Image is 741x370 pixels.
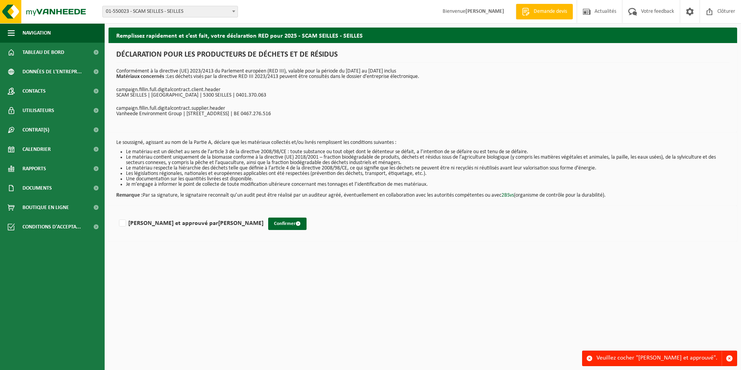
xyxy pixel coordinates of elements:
[22,159,46,178] span: Rapports
[268,218,307,230] button: Confirmer
[126,155,729,166] li: Le matériau contient uniquement de la biomasse conforme à la directive (UE) 2018/2001 – fraction ...
[22,217,81,237] span: Conditions d'accepta...
[116,74,167,80] strong: Matériaux concernés :
[116,69,729,80] p: Conformément à la directive (UE) 2023/2413 du Parlement européen (RED III), valable pour la pério...
[116,187,729,198] p: Par sa signature, le signataire reconnaît qu’un audit peut être réalisé par un auditeur agréé, év...
[116,93,729,98] p: SCAM SEILLES | [GEOGRAPHIC_DATA] | 5300 SEILLES | 0401.370.063
[103,6,238,17] span: 01-550023 - SCAM SEILLES - SEILLES
[22,120,49,140] span: Contrat(s)
[116,87,729,93] p: campaign.fillin.full.digitalcontract.client.header
[116,192,143,198] strong: Remarque :
[22,140,51,159] span: Calendrier
[22,23,51,43] span: Navigation
[126,166,729,171] li: Le matériau respecte la hiérarchie des déchets telle que définie à l’article 4 de la directive 20...
[126,171,729,176] li: Les législations régionales, nationales et européennes applicables ont été respectées (prévention...
[596,351,722,366] div: Veuillez cocher "[PERSON_NAME] et approuvé".
[116,140,729,145] p: Le soussigné, agissant au nom de la Partie A, déclare que les matériaux collectés et/ou livrés re...
[126,176,729,182] li: Une documentation sur les quantités livrées est disponible.
[22,62,82,81] span: Données de l'entrepr...
[22,81,46,101] span: Contacts
[501,192,514,198] a: 2BSvs
[22,43,64,62] span: Tableau de bord
[516,4,573,19] a: Demande devis
[109,28,737,43] h2: Remplissez rapidement et c’est fait, votre déclaration RED pour 2025 - SCAM SEILLES - SEILLES
[22,178,52,198] span: Documents
[116,111,729,117] p: Vanheede Environment Group | [STREET_ADDRESS] | BE 0467.276.516
[126,182,729,187] li: Je m’engage à informer le point de collecte de toute modification ultérieure concernant mes tonna...
[218,220,264,226] strong: [PERSON_NAME]
[532,8,569,16] span: Demande devis
[116,51,729,63] h1: DÉCLARATION POUR LES PRODUCTEURS DE DÉCHETS ET DE RÉSIDUS
[465,9,504,14] strong: [PERSON_NAME]
[116,106,729,111] p: campaign.fillin.full.digitalcontract.supplier.header
[102,6,238,17] span: 01-550023 - SCAM SEILLES - SEILLES
[126,149,729,155] li: Le matériau est un déchet au sens de l’article 3 de la directive 2008/98/CE : toute substance ou ...
[22,101,54,120] span: Utilisateurs
[22,198,69,217] span: Boutique en ligne
[117,218,264,229] label: [PERSON_NAME] et approuvé par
